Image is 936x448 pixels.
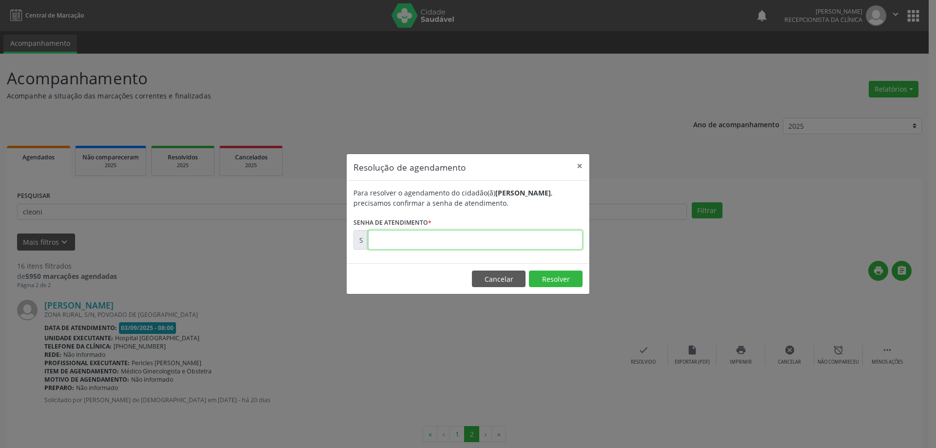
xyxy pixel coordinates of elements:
[529,271,583,287] button: Resolver
[570,154,589,178] button: Close
[353,188,583,208] div: Para resolver o agendamento do cidadão(ã) , precisamos confirmar a senha de atendimento.
[353,161,466,174] h5: Resolução de agendamento
[353,230,369,250] div: S
[472,271,526,287] button: Cancelar
[353,215,431,230] label: Senha de atendimento
[495,188,551,197] b: [PERSON_NAME]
